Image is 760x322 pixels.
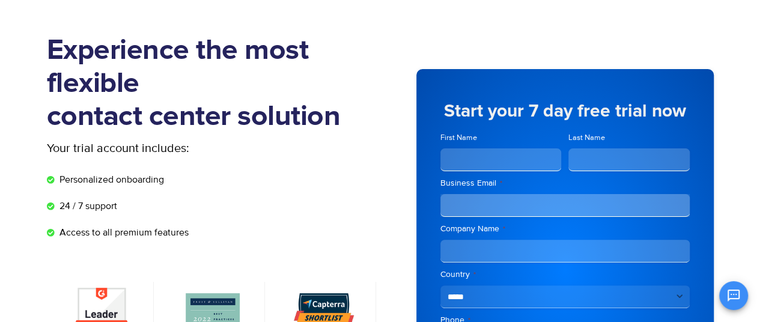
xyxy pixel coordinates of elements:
label: Last Name [568,132,690,144]
label: First Name [440,132,562,144]
button: Open chat [719,281,748,310]
h5: Start your 7 day free trial now [440,102,690,120]
h1: Experience the most flexible contact center solution [47,34,380,133]
span: Access to all premium features [56,225,189,240]
span: 24 / 7 support [56,199,117,213]
label: Company Name [440,223,690,235]
span: Personalized onboarding [56,172,164,187]
p: Your trial account includes: [47,139,290,157]
label: Country [440,269,690,281]
label: Business Email [440,177,690,189]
